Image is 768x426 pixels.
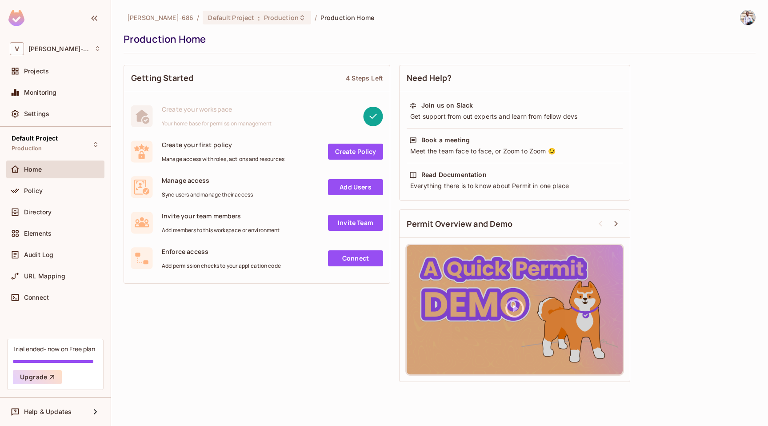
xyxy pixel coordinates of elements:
[409,181,620,190] div: Everything there is to know about Permit in one place
[197,13,199,22] li: /
[409,112,620,121] div: Get support from out experts and learn from fellow devs
[24,89,57,96] span: Monitoring
[10,42,24,55] span: V
[407,218,513,229] span: Permit Overview and Demo
[124,32,751,46] div: Production Home
[12,145,42,152] span: Production
[28,45,90,52] span: Workspace: VINCENT-686
[328,144,383,160] a: Create Policy
[409,147,620,156] div: Meet the team face to face, or Zoom to Zoom 😉
[131,72,193,84] span: Getting Started
[162,141,284,149] span: Create your first policy
[162,156,284,163] span: Manage access with roles, actions and resources
[24,209,52,216] span: Directory
[162,191,253,198] span: Sync users and manage their access
[162,212,280,220] span: Invite your team members
[264,13,299,22] span: Production
[320,13,374,22] span: Production Home
[315,13,317,22] li: /
[24,408,72,415] span: Help & Updates
[346,74,383,82] div: 4 Steps Left
[13,370,62,384] button: Upgrade
[162,105,272,113] span: Create your workspace
[24,110,49,117] span: Settings
[407,72,452,84] span: Need Help?
[328,215,383,231] a: Invite Team
[328,250,383,266] a: Connect
[24,68,49,75] span: Projects
[24,166,42,173] span: Home
[24,251,53,258] span: Audit Log
[24,273,65,280] span: URL Mapping
[24,294,49,301] span: Connect
[24,230,52,237] span: Elements
[24,187,43,194] span: Policy
[208,13,254,22] span: Default Project
[257,14,260,21] span: :
[740,10,755,25] img: VINCENT TETTEH
[8,10,24,26] img: SReyMgAAAABJRU5ErkJggg==
[421,136,470,145] div: Book a meeting
[421,170,487,179] div: Read Documentation
[162,120,272,127] span: Your home base for permission management
[162,176,253,185] span: Manage access
[328,179,383,195] a: Add Users
[162,247,281,256] span: Enforce access
[162,262,281,269] span: Add permission checks to your application code
[13,345,95,353] div: Trial ended- now on Free plan
[162,227,280,234] span: Add members to this workspace or environment
[12,135,58,142] span: Default Project
[127,13,193,22] span: the active workspace
[421,101,473,110] div: Join us on Slack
